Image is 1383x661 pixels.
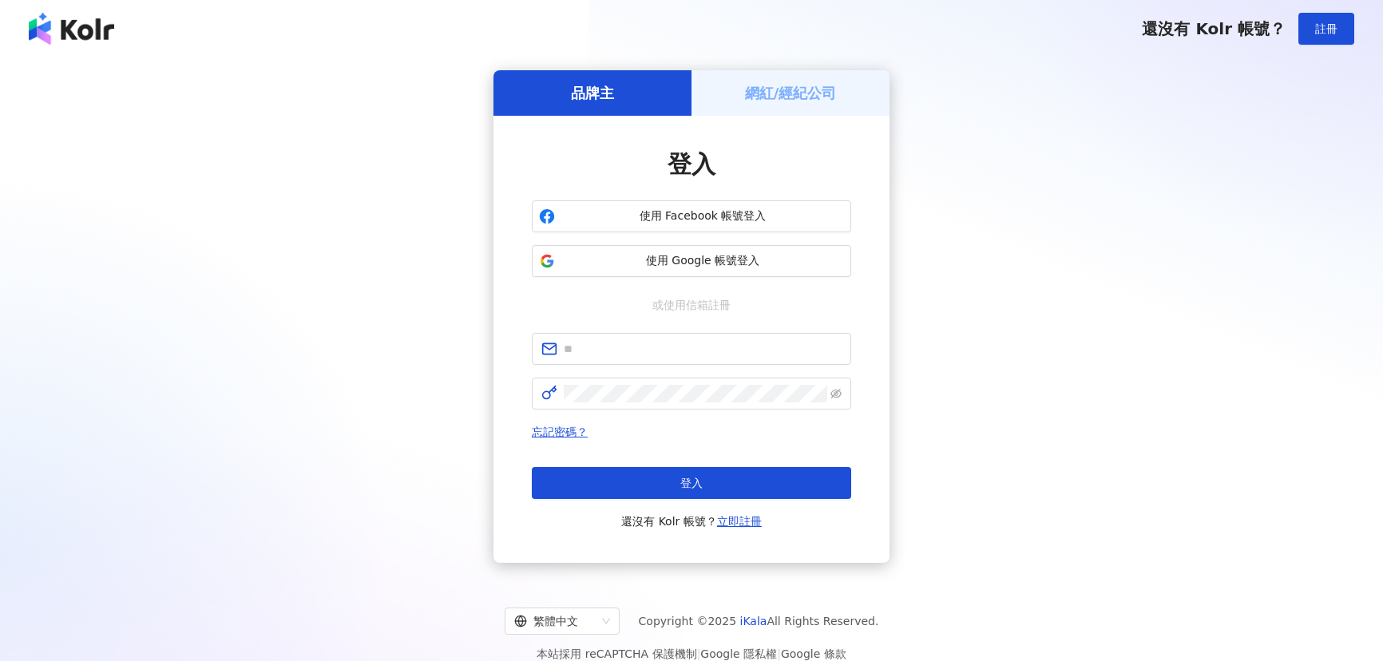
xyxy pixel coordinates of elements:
a: 忘記密碼？ [532,425,588,438]
span: 登入 [680,477,703,489]
img: logo [29,13,114,45]
span: eye-invisible [830,388,842,399]
span: | [697,647,701,660]
div: 繁體中文 [514,608,596,634]
span: 登入 [668,150,715,178]
button: 登入 [532,467,851,499]
button: 註冊 [1298,13,1354,45]
span: | [777,647,781,660]
span: 或使用信箱註冊 [641,296,742,314]
span: 使用 Facebook 帳號登入 [561,208,844,224]
h5: 網紅/經紀公司 [745,83,837,103]
span: Copyright © 2025 All Rights Reserved. [639,612,879,631]
button: 使用 Facebook 帳號登入 [532,200,851,232]
span: 使用 Google 帳號登入 [561,253,844,269]
h5: 品牌主 [571,83,614,103]
span: 還沒有 Kolr 帳號？ [621,512,762,531]
a: Google 隱私權 [700,647,777,660]
span: 註冊 [1315,22,1337,35]
span: 還沒有 Kolr 帳號？ [1142,19,1286,38]
a: 立即註冊 [717,515,762,528]
button: 使用 Google 帳號登入 [532,245,851,277]
a: Google 條款 [781,647,846,660]
a: iKala [740,615,767,627]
